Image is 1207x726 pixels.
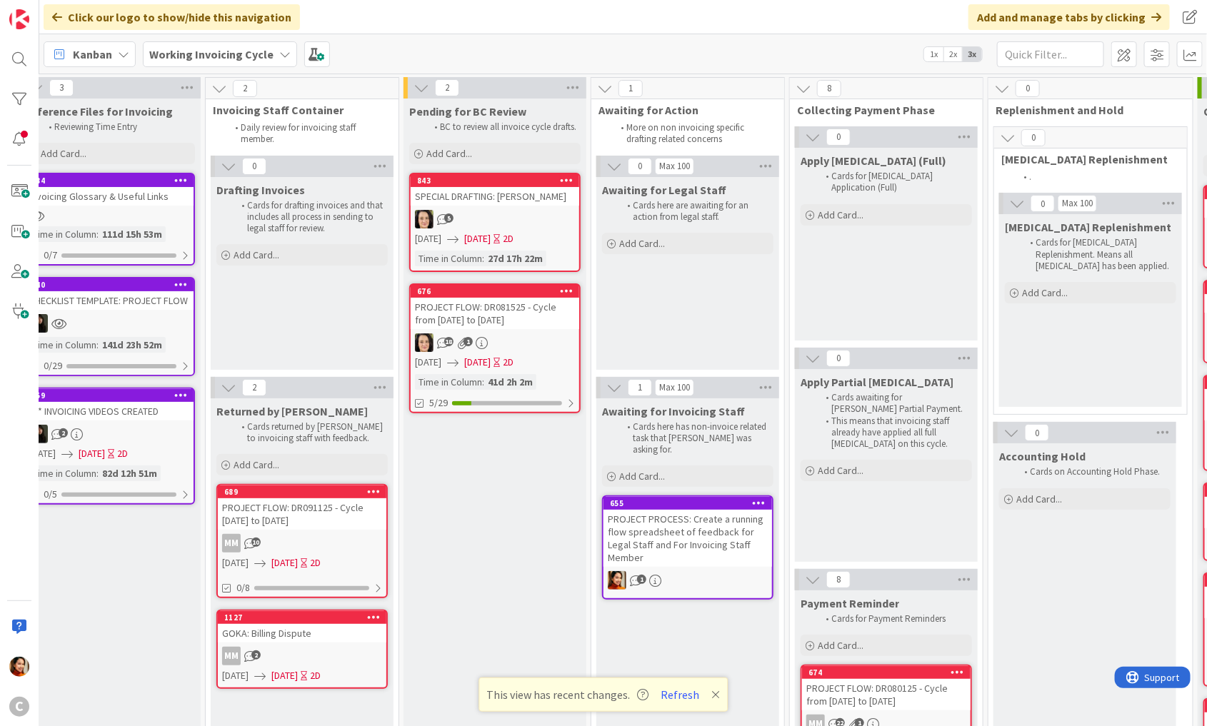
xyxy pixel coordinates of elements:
span: Kanban [73,46,112,63]
div: ES [25,425,194,443]
div: 843 [411,174,579,187]
span: : [96,226,99,242]
div: 1127 [224,612,386,622]
span: Returned by Breanna [216,404,368,418]
span: 2 [59,428,68,438]
span: Add Card... [1022,286,1068,299]
span: : [96,465,99,481]
span: 1 [637,575,646,584]
span: 5/29 [429,395,448,410]
span: 0 [1021,129,1046,146]
img: BL [415,333,434,352]
div: *** INVOICING VIDEOS CREATED [25,402,194,420]
li: Daily review for invoicing staff member. [227,122,382,146]
li: Cards on Accounting Hold Phase. [1016,466,1168,478]
div: Max 100 [659,163,690,170]
div: 843SPECIAL DRAFTING: [PERSON_NAME] [411,174,579,206]
span: 0/8 [236,580,250,595]
div: 584 [31,176,194,186]
div: MM [222,534,241,553]
span: Accounting Hold [999,449,1086,463]
span: 0 [1016,80,1040,97]
div: 82d 12h 51m [99,465,161,481]
span: 2 [435,79,459,96]
input: Quick Filter... [997,41,1104,67]
span: 10 [251,538,261,547]
span: [DATE] [29,446,56,461]
div: 2D [503,355,514,370]
div: ES [25,314,194,333]
span: Drafting Invoices [216,183,305,197]
span: Add Card... [619,470,665,483]
div: 559 [25,389,194,402]
li: BC to review all invoice cycle drafts. [426,121,579,133]
div: 843 [417,176,579,186]
b: Working Invoicing Cycle [149,47,274,61]
span: 0 [1031,195,1055,212]
span: Add Card... [818,639,863,652]
div: Time in Column [29,465,96,481]
span: 8 [826,571,851,588]
div: C [9,697,29,717]
div: Invoicing Glossary & Useful Links [25,187,194,206]
span: Replenishment and Hold [996,103,1175,117]
span: Reference Files for Invoicing [24,104,173,119]
span: Awaiting for Legal Staff [602,183,726,197]
div: PROJECT PROCESS: Create a running flow spreadsheet of feedback for Legal Staff and For Invoicing ... [603,510,772,567]
li: More on non invoicing specific drafting related concerns [613,122,768,146]
div: 1127 [218,611,386,624]
div: Max 100 [659,384,690,391]
div: 655 [603,497,772,510]
div: PROJECT FLOW: DR080125 - Cycle from [DATE] to [DATE] [802,679,971,710]
div: CHECKLIST TEMPLATE: PROJECT FLOW [25,291,194,310]
li: Cards awaiting for [PERSON_NAME] Partial Payment. [818,392,970,415]
span: Payment Reminder [801,596,899,610]
div: PROJECT FLOW: DR091125 - Cycle [DATE] to [DATE] [218,498,386,530]
span: Retainer Replenishment [1005,220,1171,234]
div: MM [222,647,241,665]
div: Click our logo to show/hide this navigation [44,4,300,30]
span: 0 [826,128,851,146]
span: [DATE] [222,555,249,570]
li: . [1016,171,1171,183]
div: 540CHECKLIST TEMPLATE: PROJECT FLOW [25,278,194,310]
button: Refresh [656,685,705,704]
span: 8 [817,80,841,97]
span: 2 [242,379,266,396]
span: 1 [628,379,652,396]
div: PM [603,571,772,590]
li: Cards for Payment Reminders [818,613,970,625]
div: 584 [25,174,194,187]
span: Add Card... [818,464,863,477]
div: 41d 2h 2m [484,374,536,390]
div: 676 [417,286,579,296]
img: PM [9,657,29,677]
span: [DATE] [79,446,105,461]
div: Max 100 [1062,200,1093,207]
span: Retainer Replenishment [1001,152,1169,166]
span: [DATE] [271,668,298,683]
span: Support [30,2,65,19]
span: Add Card... [619,237,665,250]
span: 1x [924,47,943,61]
div: 141d 23h 52m [99,337,166,353]
span: This view has recent changes. [487,686,649,703]
span: 3 [49,79,74,96]
img: Visit kanbanzone.com [9,9,29,29]
span: 1 [464,337,473,346]
span: 2 [251,650,261,660]
div: 674PROJECT FLOW: DR080125 - Cycle from [DATE] to [DATE] [802,666,971,710]
div: 111d 15h 53m [99,226,166,242]
div: Time in Column [29,226,96,242]
div: 559 [31,390,194,400]
li: Cards returned by [PERSON_NAME] to invoicing staff with feedback. [234,421,386,445]
li: Reviewing Time Entry [41,121,193,133]
li: Cards here are awaiting for an action from legal staff. [619,200,771,223]
img: BL [415,210,434,228]
li: This means that invoicing staff already have applied all full [MEDICAL_DATA] on this cycle. [818,415,970,450]
span: : [482,251,484,266]
div: 1127GOKA: Billing Dispute [218,611,386,642]
div: BL [411,210,579,228]
span: Add Card... [818,208,863,221]
div: 689 [224,487,386,497]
